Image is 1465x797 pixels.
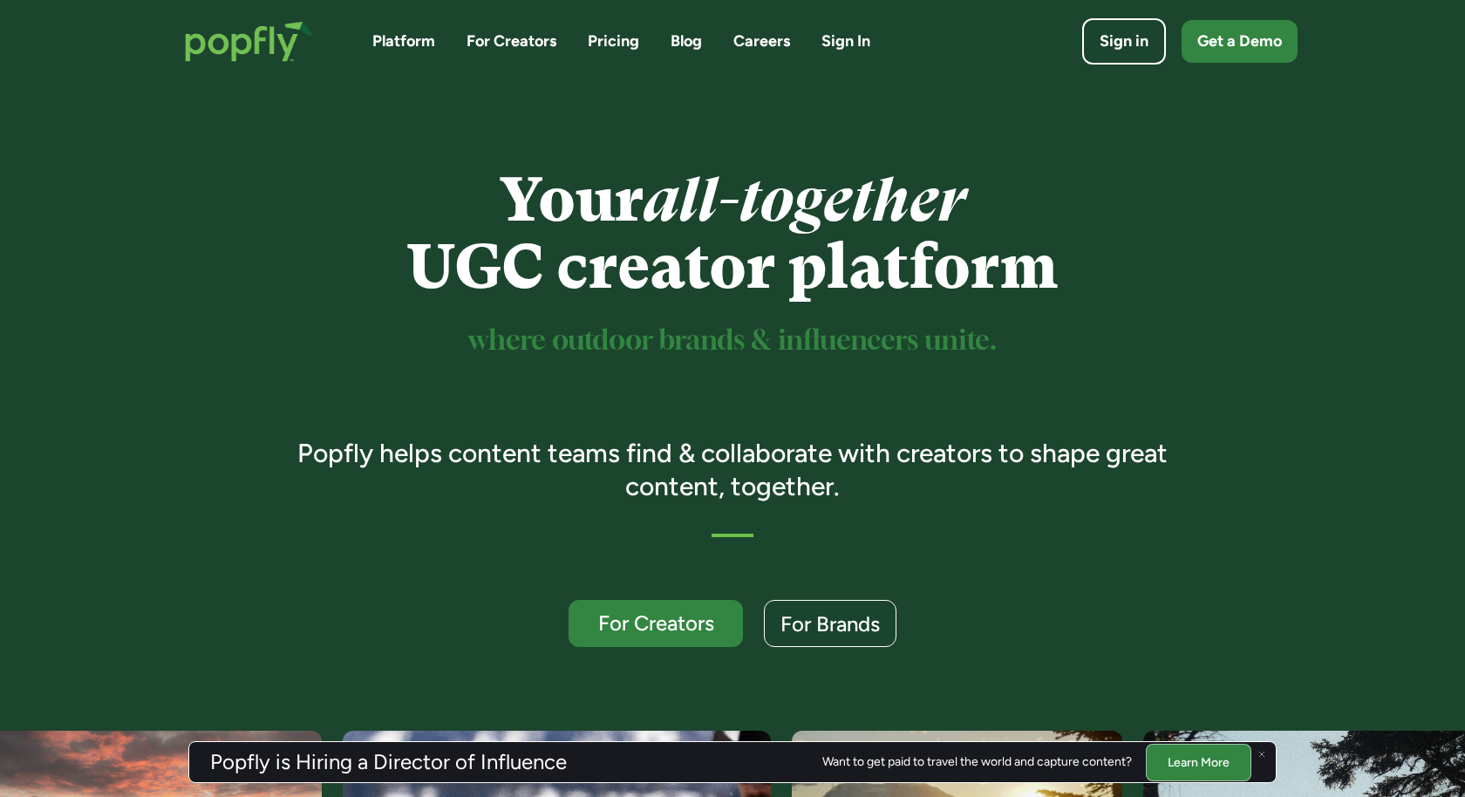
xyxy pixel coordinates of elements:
sup: where outdoor brands & influencers unite. [468,328,997,355]
div: Sign in [1100,31,1148,52]
div: Get a Demo [1197,31,1282,52]
a: Pricing [588,31,639,52]
h1: Your UGC creator platform [273,167,1193,301]
a: Sign In [821,31,870,52]
a: Sign in [1082,18,1166,65]
div: Want to get paid to travel the world and capture content? [822,755,1132,769]
div: For Creators [584,612,727,634]
a: Platform [372,31,435,52]
h3: Popfly helps content teams find & collaborate with creators to shape great content, together. [273,437,1193,502]
div: For Brands [780,613,880,635]
h3: Popfly is Hiring a Director of Influence [210,752,567,773]
em: all-together [644,165,965,235]
a: For Creators [467,31,556,52]
a: home [167,3,330,79]
a: For Brands [764,600,896,647]
a: Careers [733,31,790,52]
a: Get a Demo [1182,20,1298,63]
a: Blog [671,31,702,52]
a: For Creators [569,600,743,647]
a: Learn More [1146,743,1251,780]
